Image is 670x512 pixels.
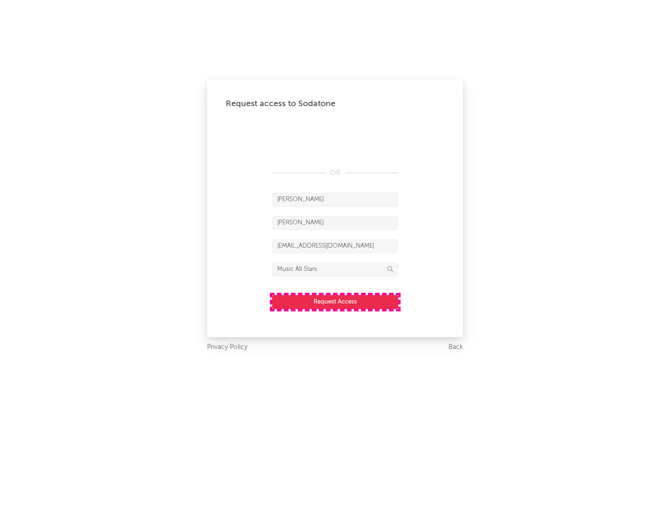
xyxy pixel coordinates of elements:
a: Back [449,342,463,353]
input: Last Name [272,216,398,230]
div: OR [272,168,398,179]
div: Request access to Sodatone [226,98,444,109]
input: First Name [272,193,398,207]
a: Privacy Policy [207,342,248,353]
input: Email [272,239,398,253]
input: Division [272,263,398,276]
button: Request Access [272,295,398,309]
